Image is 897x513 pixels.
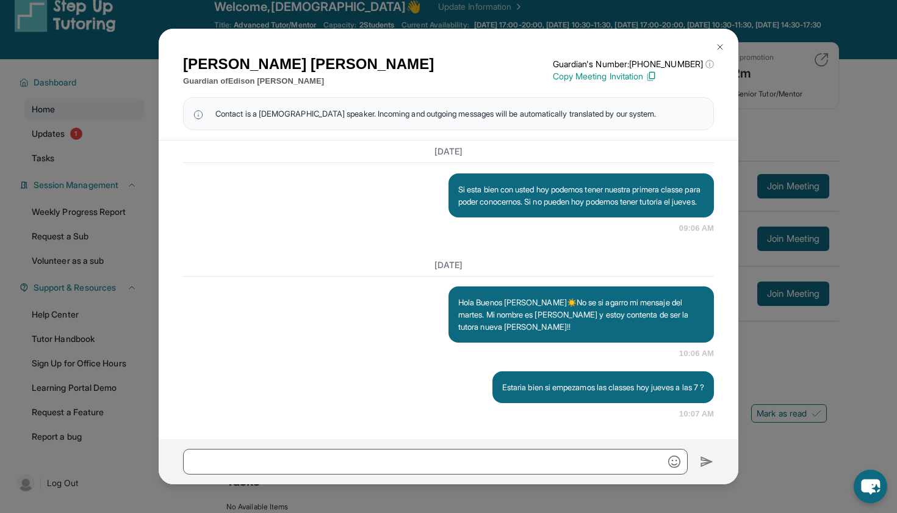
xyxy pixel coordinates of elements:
p: Estaria bien si empezamos las classes hoy jueves a las 7 ? [502,381,704,393]
p: Guardian's Number: [PHONE_NUMBER] [553,58,714,70]
img: Send icon [700,454,714,469]
h1: [PERSON_NAME] [PERSON_NAME] [183,53,434,75]
span: Contact is a [DEMOGRAPHIC_DATA] speaker. Incoming and outgoing messages will be automatically tra... [215,107,656,120]
h3: [DATE] [183,145,714,158]
img: Emoji [668,456,680,468]
span: 10:07 AM [679,408,714,420]
p: Copy Meeting Invitation [553,70,714,82]
h3: [DATE] [183,259,714,271]
p: Guardian of Edison [PERSON_NAME] [183,75,434,87]
img: Close Icon [715,42,725,52]
span: 09:06 AM [679,222,714,235]
button: chat-button [854,470,887,503]
img: info Icon [193,107,203,120]
p: Hola Buenos [PERSON_NAME]☀️No se si agarro mi mensaje del martes. Mi nombre es [PERSON_NAME] y es... [458,296,704,333]
p: Si esta bien con usted hoy podemos tener nuestra primera classe para poder conocernos. Si no pued... [458,183,704,208]
img: Copy Icon [646,71,657,82]
span: 10:06 AM [679,347,714,360]
span: ⓘ [705,58,714,70]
